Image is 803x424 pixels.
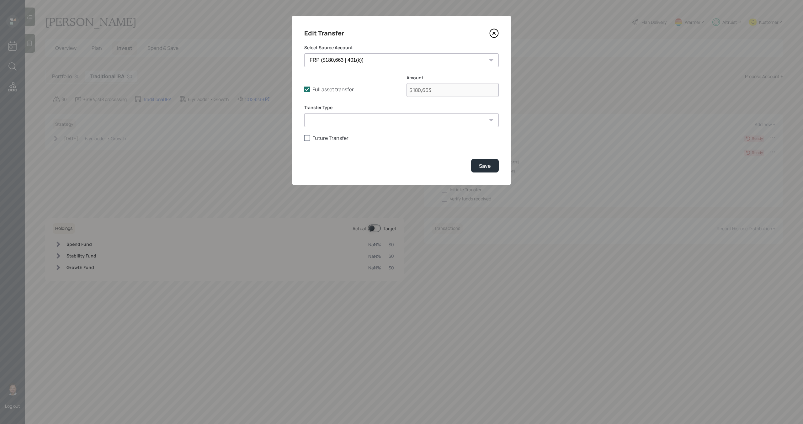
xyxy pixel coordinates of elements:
[407,75,499,81] label: Amount
[304,104,499,111] label: Transfer Type
[304,28,344,38] h4: Edit Transfer
[479,162,491,169] div: Save
[304,86,396,93] label: Full asset transfer
[304,135,499,141] label: Future Transfer
[471,159,499,172] button: Save
[304,45,499,51] label: Select Source Account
